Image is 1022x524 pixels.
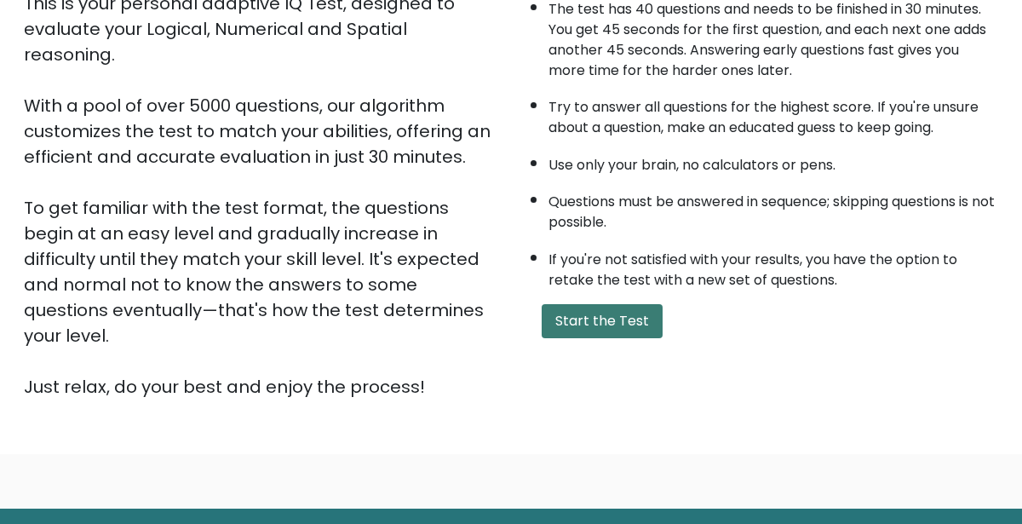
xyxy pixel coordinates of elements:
li: Try to answer all questions for the highest score. If you're unsure about a question, make an edu... [548,89,998,138]
button: Start the Test [542,304,663,338]
li: If you're not satisfied with your results, you have the option to retake the test with a new set ... [548,241,998,291]
li: Use only your brain, no calculators or pens. [548,147,998,176]
li: Questions must be answered in sequence; skipping questions is not possible. [548,183,998,233]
